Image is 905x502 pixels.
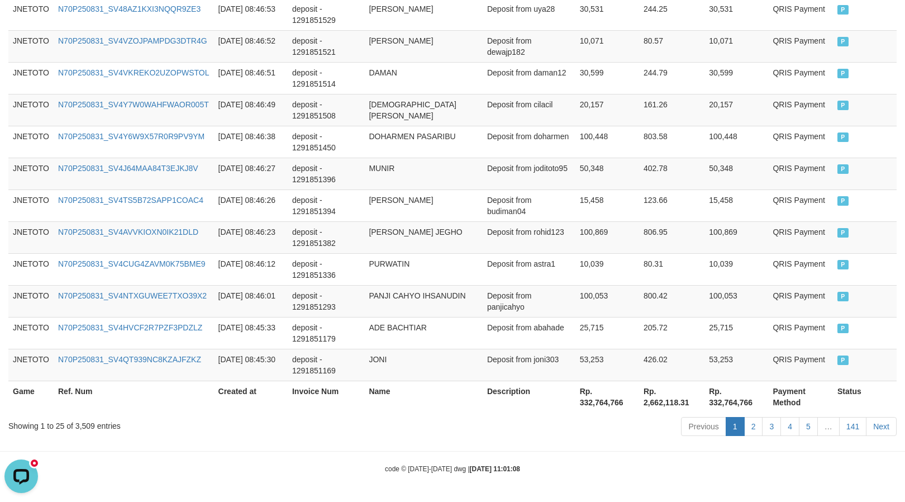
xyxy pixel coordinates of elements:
td: QRIS Payment [768,317,833,349]
td: 100,053 [575,285,639,317]
span: PAID [837,37,849,46]
a: N70P250831_SV4Y6W9X57R0R9PV9YM [58,132,204,141]
td: JNETOTO [8,285,54,317]
td: 10,071 [575,30,639,62]
a: N70P250831_SV4NTXGUWEE7TXO39X2 [58,291,207,300]
td: QRIS Payment [768,30,833,62]
button: Open LiveChat chat widget [4,4,38,38]
td: [PERSON_NAME] [364,190,483,221]
span: PAID [837,196,849,206]
td: Deposit from dewajp182 [483,30,575,62]
div: Showing 1 to 25 of 3,509 entries [8,416,369,432]
td: 800.42 [639,285,704,317]
td: deposit - 1291851382 [288,221,364,253]
td: 10,071 [704,30,768,62]
td: JONI [364,349,483,381]
td: Deposit from budiman04 [483,190,575,221]
td: 80.31 [639,253,704,285]
td: 161.26 [639,94,704,126]
td: [DATE] 08:46:27 [214,158,288,190]
td: Deposit from abahade [483,317,575,349]
span: PAID [837,356,849,365]
td: 30,599 [575,62,639,94]
a: 3 [762,417,781,436]
td: QRIS Payment [768,126,833,158]
a: … [817,417,840,436]
td: deposit - 1291851508 [288,94,364,126]
td: 25,715 [575,317,639,349]
span: PAID [837,292,849,301]
th: Status [833,381,897,413]
td: deposit - 1291851336 [288,253,364,285]
td: JNETOTO [8,221,54,253]
td: 10,039 [575,253,639,285]
a: N70P250831_SV4AVVKIOXN0IK21DLD [58,228,198,236]
a: N70P250831_SV4CUG4ZAVM0K75BME9 [58,259,206,268]
td: 15,458 [575,190,639,221]
th: Invoice Num [288,381,364,413]
td: DOHARMEN PASARIBU [364,126,483,158]
td: 30,599 [704,62,768,94]
td: Deposit from daman12 [483,62,575,94]
td: [DATE] 08:46:12 [214,253,288,285]
td: JNETOTO [8,62,54,94]
th: Ref. Num [54,381,214,413]
td: Deposit from astra1 [483,253,575,285]
th: Rp. 2,662,118.31 [639,381,704,413]
a: 2 [744,417,763,436]
a: Next [866,417,897,436]
td: [DATE] 08:46:52 [214,30,288,62]
td: 100,869 [704,221,768,253]
td: 10,039 [704,253,768,285]
td: 100,448 [575,126,639,158]
td: QRIS Payment [768,221,833,253]
td: DAMAN [364,62,483,94]
td: 100,448 [704,126,768,158]
div: new message indicator [29,3,40,13]
td: JNETOTO [8,317,54,349]
span: PAID [837,324,849,333]
td: PANJI CAHYO IHSANUDIN [364,285,483,317]
td: QRIS Payment [768,94,833,126]
td: 100,053 [704,285,768,317]
span: PAID [837,260,849,269]
td: Deposit from panjicahyo [483,285,575,317]
td: QRIS Payment [768,253,833,285]
a: N70P250831_SV4Y7W0WAHFWAOR005T [58,100,209,109]
th: Name [364,381,483,413]
td: deposit - 1291851396 [288,158,364,190]
td: 806.95 [639,221,704,253]
td: deposit - 1291851293 [288,285,364,317]
td: JNETOTO [8,94,54,126]
a: N70P250831_SV4VKREKO2UZOPWSTOL [58,68,209,77]
th: Game [8,381,54,413]
td: 50,348 [575,158,639,190]
a: 4 [780,417,799,436]
td: [DATE] 08:46:01 [214,285,288,317]
th: Rp. 332,764,766 [575,381,639,413]
td: [DATE] 08:46:38 [214,126,288,158]
td: QRIS Payment [768,62,833,94]
td: 426.02 [639,349,704,381]
td: deposit - 1291851450 [288,126,364,158]
td: 20,157 [575,94,639,126]
td: JNETOTO [8,30,54,62]
td: JNETOTO [8,158,54,190]
td: JNETOTO [8,126,54,158]
td: QRIS Payment [768,285,833,317]
td: 20,157 [704,94,768,126]
a: N70P250831_SV4HVCF2R7PZF3PDZLZ [58,323,202,332]
td: JNETOTO [8,190,54,221]
a: N70P250831_SV48AZ1KXI3NQQR9ZE3 [58,4,201,13]
td: ADE BACHTIAR [364,317,483,349]
td: 803.58 [639,126,704,158]
td: deposit - 1291851394 [288,190,364,221]
td: deposit - 1291851179 [288,317,364,349]
td: 244.79 [639,62,704,94]
td: Deposit from doharmen [483,126,575,158]
strong: [DATE] 11:01:08 [470,465,520,473]
td: [DATE] 08:46:26 [214,190,288,221]
td: 402.78 [639,158,704,190]
td: [DEMOGRAPHIC_DATA][PERSON_NAME] [364,94,483,126]
td: Deposit from rohid123 [483,221,575,253]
